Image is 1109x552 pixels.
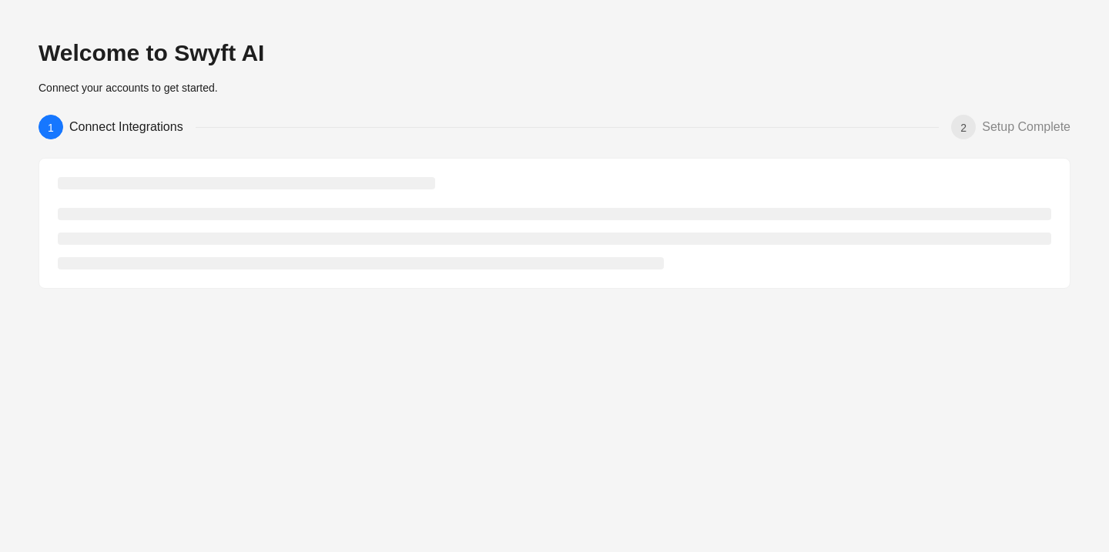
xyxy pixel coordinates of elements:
span: Connect your accounts to get started. [39,82,218,94]
div: Setup Complete [982,115,1070,139]
h2: Welcome to Swyft AI [39,38,1070,68]
div: Connect Integrations [69,115,196,139]
span: 2 [960,122,967,134]
span: 1 [48,122,54,134]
